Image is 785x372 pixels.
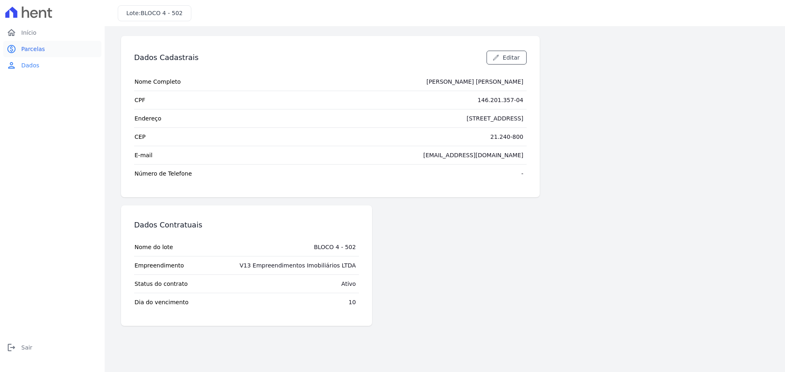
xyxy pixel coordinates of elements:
div: Ativo [341,280,356,288]
h3: Dados Contratuais [134,220,202,230]
span: Número de Telefone [135,169,192,178]
span: Dados [21,61,39,69]
a: Editar [487,51,527,65]
div: 146.201.357-04 [478,96,523,104]
div: [EMAIL_ADDRESS][DOMAIN_NAME] [423,151,523,159]
span: Empreendimento [135,261,184,270]
span: Dia do vencimento [135,298,188,306]
h3: Lote: [126,9,183,18]
div: [STREET_ADDRESS] [467,114,523,123]
a: logoutSair [3,339,101,356]
span: E-mail [135,151,153,159]
div: 21.240-800 [490,133,523,141]
i: home [7,28,16,38]
span: Nome Completo [135,78,181,86]
span: Endereço [135,114,161,123]
div: - [521,169,523,178]
i: logout [7,343,16,352]
a: homeInício [3,25,101,41]
i: person [7,60,16,70]
i: paid [7,44,16,54]
div: BLOCO 4 - 502 [314,243,356,251]
span: Editar [503,53,520,62]
span: Início [21,29,36,37]
span: CPF [135,96,145,104]
h3: Dados Cadastrais [134,53,199,62]
div: V13 Empreendimentos Imobiliários LTDA [240,261,356,270]
span: Nome do lote [135,243,173,251]
div: 10 [349,298,356,306]
span: Sair [21,343,32,352]
a: paidParcelas [3,41,101,57]
span: Status do contrato [135,280,188,288]
a: personDados [3,57,101,74]
span: Parcelas [21,45,45,53]
span: BLOCO 4 - 502 [141,10,183,16]
span: CEP [135,133,146,141]
div: [PERSON_NAME] [PERSON_NAME] [426,78,523,86]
